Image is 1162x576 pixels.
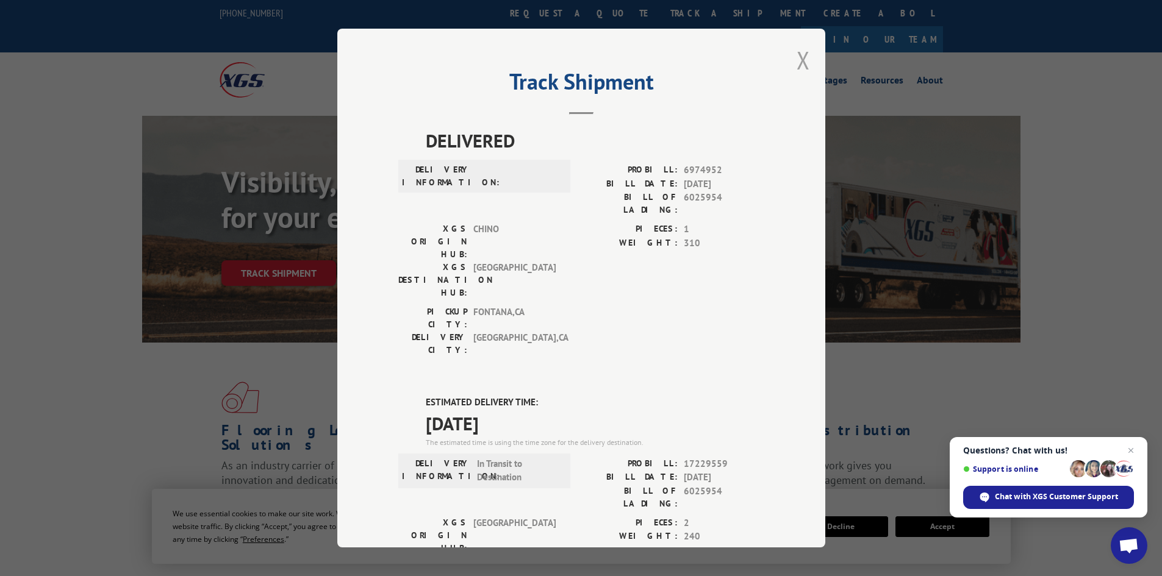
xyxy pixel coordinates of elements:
label: PICKUP CITY: [398,305,467,331]
div: The estimated time is using the time zone for the delivery destination. [426,437,764,448]
label: PIECES: [581,222,678,236]
span: 6025954 [684,191,764,216]
label: PROBILL: [581,163,678,177]
span: 2 [684,516,764,530]
span: 17229559 [684,457,764,471]
label: XGS DESTINATION HUB: [398,261,467,299]
label: DELIVERY CITY: [398,331,467,357]
label: PIECES: [581,516,678,530]
span: 6025954 [684,485,764,510]
span: DELIVERED [426,127,764,154]
div: Chat with XGS Customer Support [963,486,1134,509]
span: Close chat [1124,443,1138,458]
label: ESTIMATED DELIVERY TIME: [426,396,764,410]
span: [GEOGRAPHIC_DATA] , CA [473,331,556,357]
span: Questions? Chat with us! [963,446,1134,455]
label: DELIVERY INFORMATION: [402,457,471,485]
span: Support is online [963,464,1066,474]
label: BILL OF LADING: [581,485,678,510]
label: PROBILL: [581,457,678,471]
h2: Track Shipment [398,73,764,96]
span: [GEOGRAPHIC_DATA] [473,261,556,299]
span: [GEOGRAPHIC_DATA] [473,516,556,555]
span: 6974952 [684,163,764,177]
label: BILL OF LADING: [581,191,678,216]
div: Open chat [1111,527,1147,564]
label: DELIVERY INFORMATION: [402,163,471,189]
label: XGS ORIGIN HUB: [398,516,467,555]
span: 310 [684,236,764,251]
span: 1 [684,222,764,236]
span: In Transit to Destination [477,457,559,485]
span: [DATE] [684,177,764,191]
label: BILL DATE: [581,471,678,485]
span: [DATE] [684,471,764,485]
span: Chat with XGS Customer Support [995,491,1118,502]
label: XGS ORIGIN HUB: [398,222,467,261]
label: BILL DATE: [581,177,678,191]
span: [DATE] [426,410,764,437]
span: CHINO [473,222,556,261]
span: 240 [684,530,764,544]
label: WEIGHT: [581,236,678,251]
label: WEIGHT: [581,530,678,544]
span: FONTANA , CA [473,305,556,331]
button: Close modal [797,44,810,76]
